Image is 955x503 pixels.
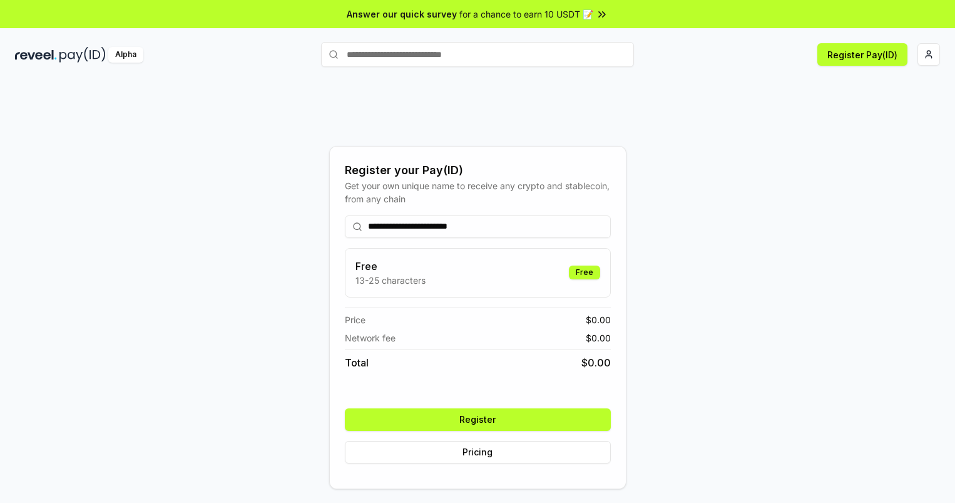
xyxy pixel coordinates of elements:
[586,331,611,345] span: $ 0.00
[586,313,611,326] span: $ 0.00
[345,441,611,464] button: Pricing
[581,355,611,370] span: $ 0.00
[355,274,426,287] p: 13-25 characters
[345,313,365,326] span: Price
[345,408,611,431] button: Register
[345,162,611,179] div: Register your Pay(ID)
[355,259,426,274] h3: Free
[817,43,907,66] button: Register Pay(ID)
[459,8,593,21] span: for a chance to earn 10 USDT 📝
[15,47,57,63] img: reveel_dark
[108,47,143,63] div: Alpha
[345,355,369,370] span: Total
[59,47,106,63] img: pay_id
[345,179,611,205] div: Get your own unique name to receive any crypto and stablecoin, from any chain
[347,8,457,21] span: Answer our quick survey
[345,331,396,345] span: Network fee
[569,266,600,279] div: Free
